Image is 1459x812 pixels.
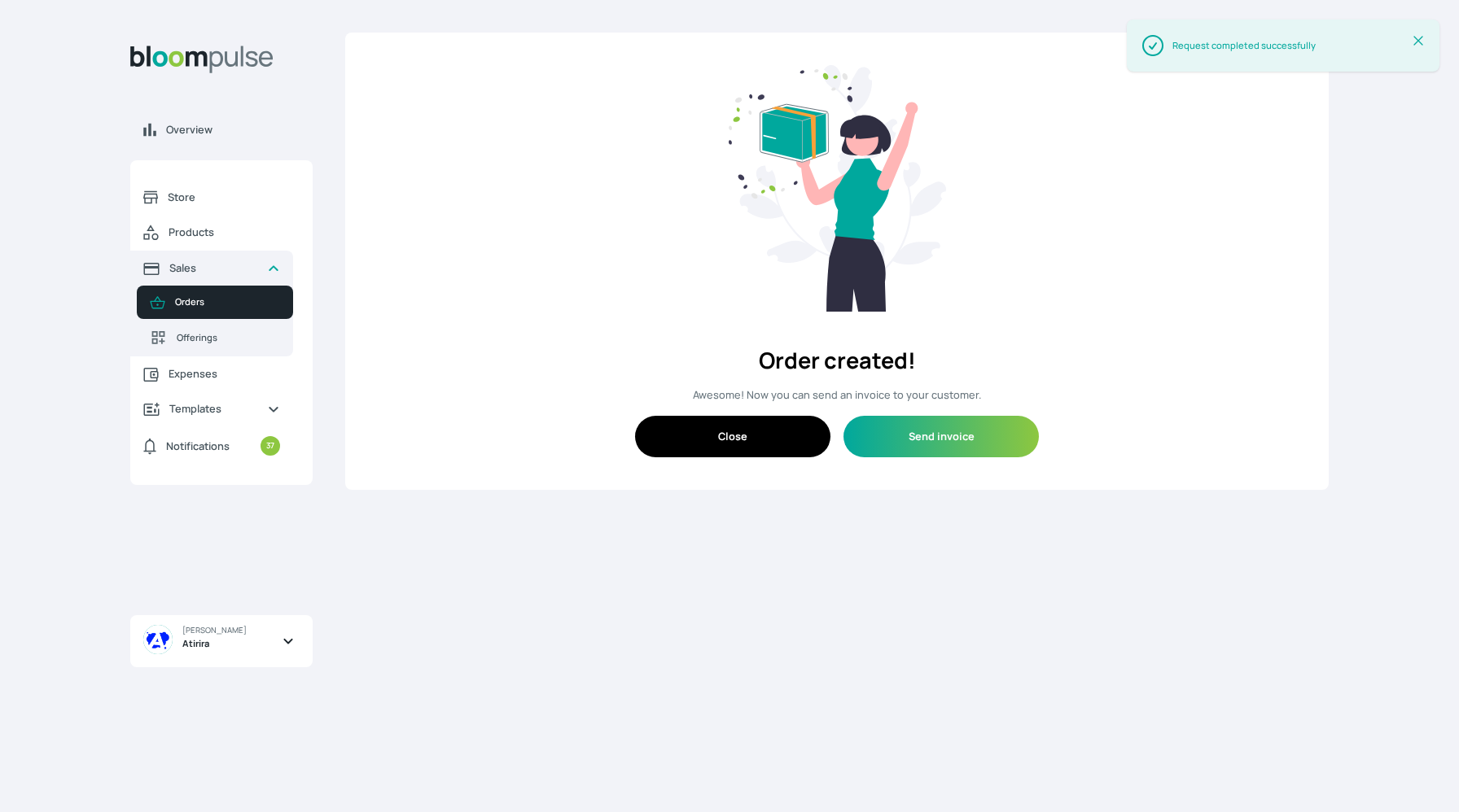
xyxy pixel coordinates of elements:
[182,637,209,651] span: Atirira
[169,260,254,276] span: Sales
[759,312,916,387] h2: Order created!
[137,286,293,319] a: Orders
[175,295,280,309] span: Orders
[130,46,274,73] img: Bloom Logo
[177,331,280,345] span: Offerings
[843,416,1039,457] button: Send invoice
[130,391,293,426] a: Templates
[261,436,280,456] small: 37
[130,180,293,215] a: Store
[182,625,247,636] span: [PERSON_NAME]
[169,366,280,382] span: Expenses
[635,416,830,457] button: Close
[680,387,994,403] p: Awesome! Now you can send an invoice to your customer.
[166,122,300,138] span: Overview
[130,215,293,251] a: Products
[130,251,293,286] a: Sales
[130,356,293,391] a: Expenses
[729,65,946,312] img: happy.svg
[130,33,313,792] aside: Sidebar
[130,426,293,465] a: Notifications37
[169,401,254,417] span: Templates
[1172,39,1316,53] div: Request completed successfully
[130,112,313,147] a: Overview
[168,190,280,205] span: Store
[137,319,293,356] a: Offerings
[169,225,280,240] span: Products
[166,439,230,454] span: Notifications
